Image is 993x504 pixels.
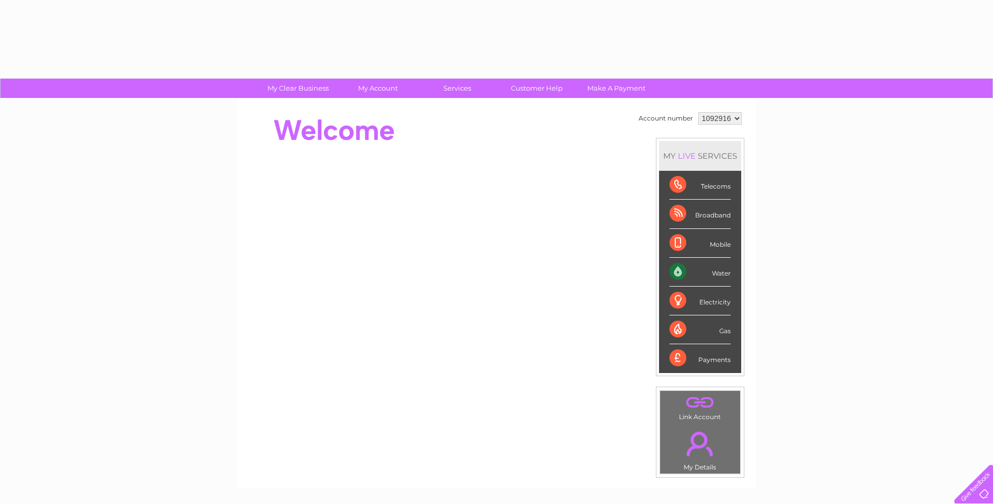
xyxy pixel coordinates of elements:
div: Gas [670,315,731,344]
a: My Account [334,79,421,98]
a: . [663,425,738,462]
div: Mobile [670,229,731,258]
a: Make A Payment [573,79,660,98]
td: Link Account [660,390,741,423]
a: My Clear Business [255,79,341,98]
div: Electricity [670,287,731,315]
a: Services [414,79,500,98]
div: Telecoms [670,171,731,200]
div: Water [670,258,731,287]
a: Customer Help [494,79,580,98]
td: Account number [636,109,696,127]
div: LIVE [676,151,698,161]
a: . [663,393,738,412]
td: My Details [660,423,741,474]
div: Broadband [670,200,731,228]
div: MY SERVICES [659,141,741,171]
div: Payments [670,344,731,372]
